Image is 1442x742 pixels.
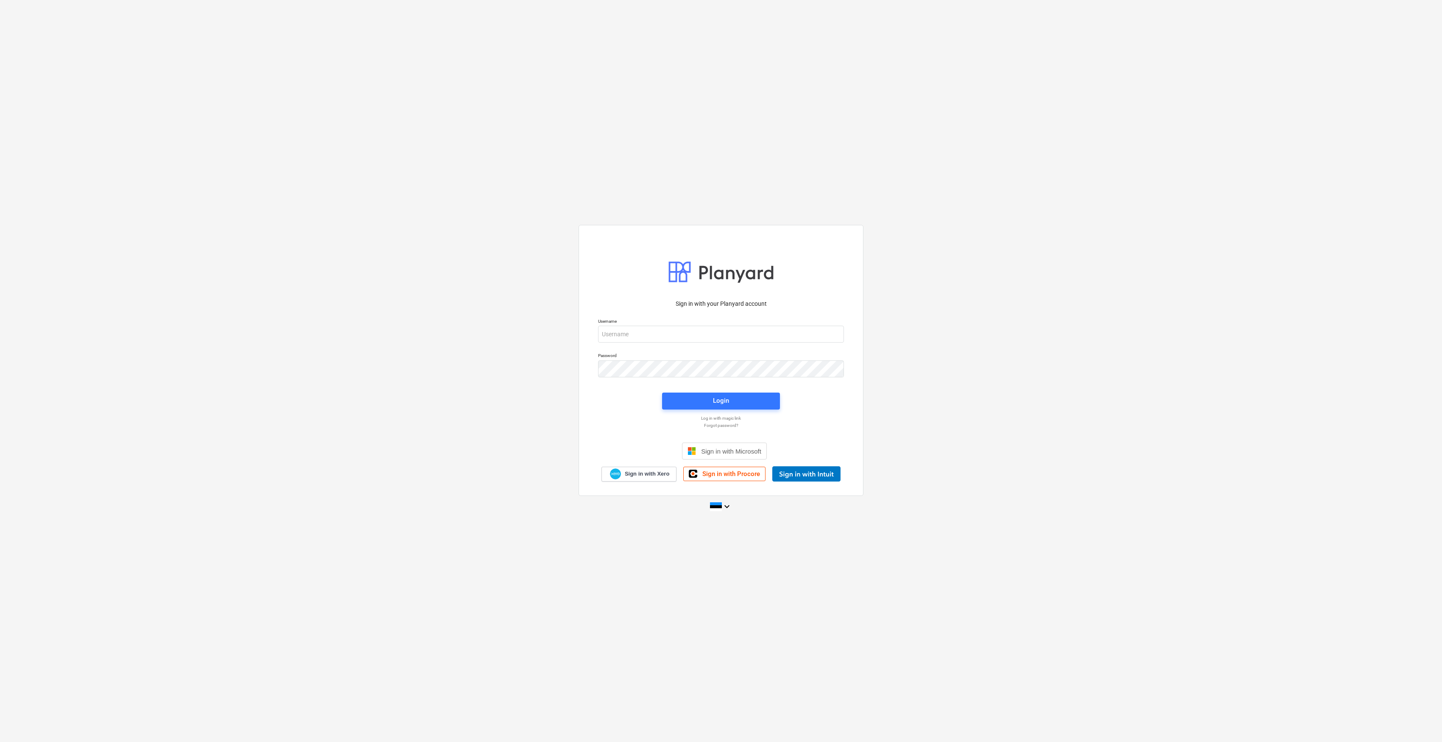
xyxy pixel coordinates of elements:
[625,470,669,478] span: Sign in with Xero
[662,393,780,410] button: Login
[601,467,677,482] a: Sign in with Xero
[594,423,848,428] a: Forgot password?
[594,415,848,421] a: Log in with magic link
[702,470,760,478] span: Sign in with Procore
[688,447,696,455] img: Microsoft logo
[713,395,729,406] div: Login
[598,353,844,360] p: Password
[598,318,844,326] p: Username
[598,299,844,308] p: Sign in with your Planyard account
[598,326,844,343] input: Username
[701,448,761,455] span: Sign in with Microsoft
[610,468,621,480] img: Xero logo
[722,501,732,512] i: keyboard_arrow_down
[683,467,766,481] a: Sign in with Procore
